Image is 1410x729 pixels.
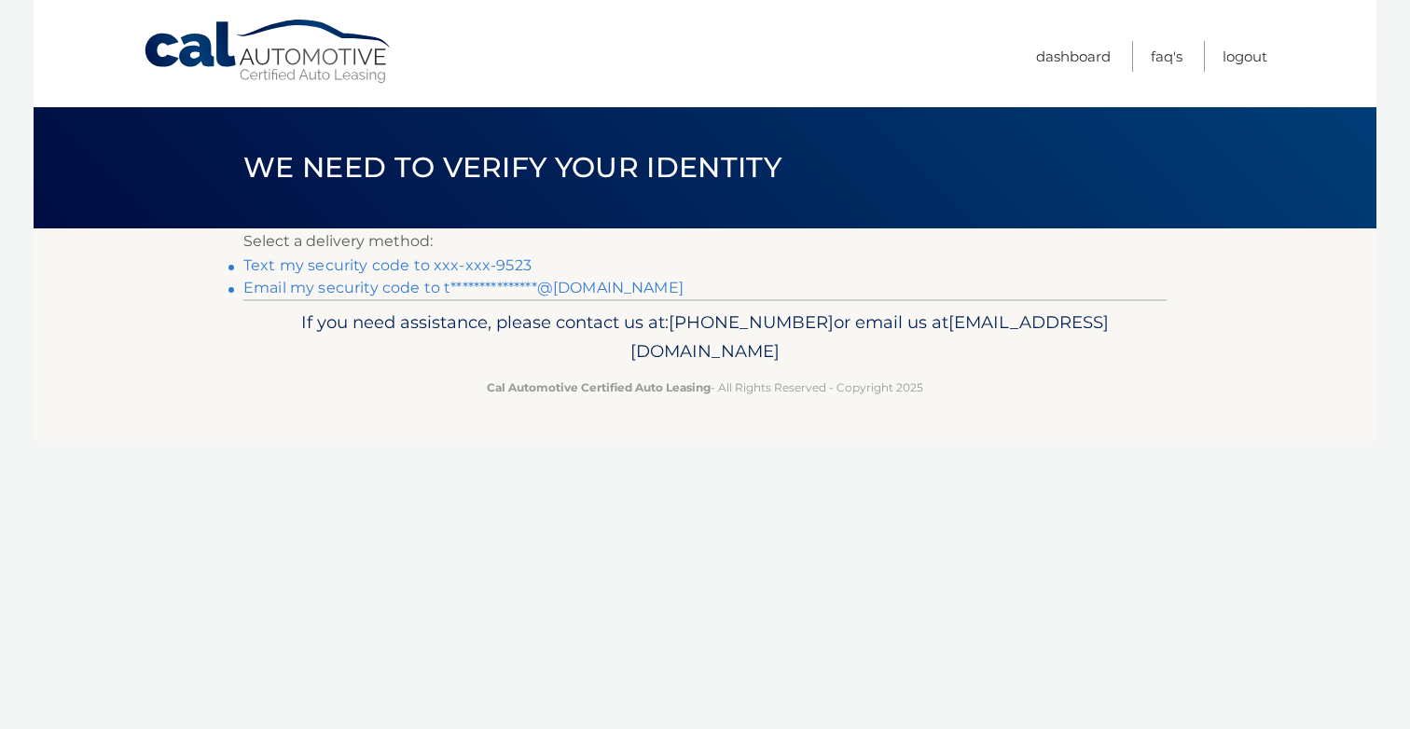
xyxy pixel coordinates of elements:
[1151,41,1182,72] a: FAQ's
[669,311,834,333] span: [PHONE_NUMBER]
[243,150,781,185] span: We need to verify your identity
[243,228,1167,254] p: Select a delivery method:
[243,256,532,274] a: Text my security code to xxx-xxx-9523
[1223,41,1267,72] a: Logout
[487,380,711,394] strong: Cal Automotive Certified Auto Leasing
[256,378,1154,397] p: - All Rights Reserved - Copyright 2025
[256,308,1154,367] p: If you need assistance, please contact us at: or email us at
[143,19,394,85] a: Cal Automotive
[1036,41,1111,72] a: Dashboard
